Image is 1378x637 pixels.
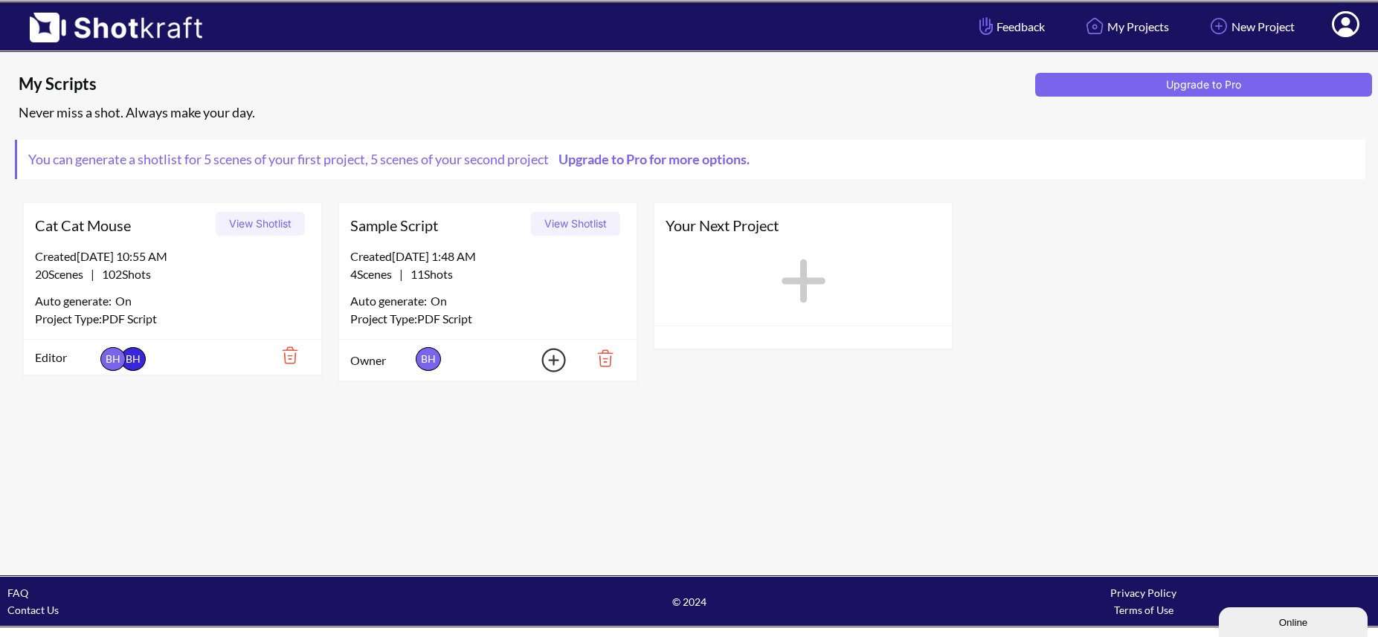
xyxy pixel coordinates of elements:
span: My Scripts [19,73,1030,95]
span: 102 Shots [94,267,151,281]
img: Trash Icon [574,346,625,371]
span: 5 scenes of your first project , [202,151,368,167]
span: 20 Scenes [35,267,91,281]
a: Contact Us [7,604,59,616]
span: Cat Cat Mouse [35,214,210,236]
span: Sample Script [350,214,526,236]
div: Created [DATE] 1:48 AM [350,248,625,265]
span: BH [120,347,146,371]
div: Project Type: PDF Script [350,310,625,328]
button: View Shotlist [216,212,305,236]
a: My Projects [1071,7,1180,46]
span: 5 scenes of your second project [368,151,549,167]
div: Project Type: PDF Script [35,310,310,328]
img: Hand Icon [976,13,997,39]
iframe: chat widget [1219,604,1371,637]
span: 11 Shots [403,267,453,281]
span: Auto generate: [35,292,115,310]
span: Your Next Project [666,214,941,236]
div: Privacy Policy [916,584,1371,601]
button: Upgrade to Pro [1035,73,1372,97]
span: © 2024 [462,593,916,610]
span: | [35,265,151,283]
div: Never miss a shot. Always make your day. [15,100,1371,125]
div: Created [DATE] 10:55 AM [35,248,310,265]
span: BH [100,347,126,371]
img: Add Icon [1206,13,1231,39]
span: Editor [35,349,97,366]
span: Auto generate: [350,292,431,310]
span: Feedback [976,18,1045,35]
span: Owner [350,352,412,369]
img: Home Icon [1082,13,1107,39]
span: 4 Scenes [350,267,399,281]
img: Add Icon [518,343,570,377]
a: New Project [1195,7,1306,46]
span: On [115,292,132,310]
a: Upgrade to Pro for more options. [549,151,757,167]
span: | [350,265,453,283]
a: FAQ [7,586,28,599]
span: You can generate a shotlist for [17,140,768,179]
span: BH [416,347,441,371]
button: View Shotlist [531,212,620,236]
span: On [431,292,447,310]
img: Trash Icon [259,343,310,368]
div: Terms of Use [916,601,1371,618]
